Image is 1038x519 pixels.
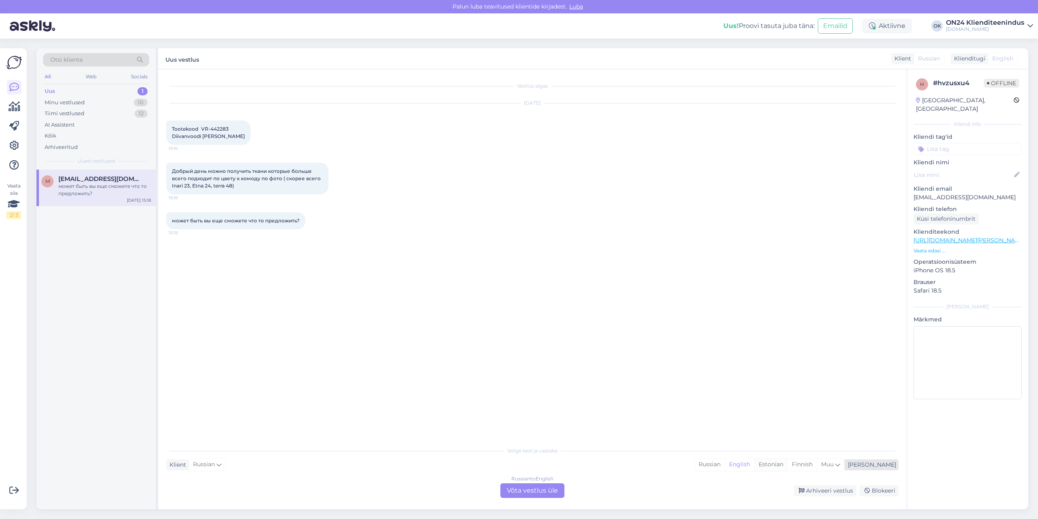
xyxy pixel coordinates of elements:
div: 10 [134,99,148,107]
div: Valige keel ja vastake [166,447,899,454]
span: Russian [918,54,940,63]
div: Russian [695,459,725,471]
div: Arhiveeri vestlus [794,485,856,496]
div: Proovi tasuta juba täna: [723,21,815,31]
p: Brauser [914,278,1022,286]
span: mariaborissova2@gmail.com [58,175,143,183]
span: m [45,178,50,184]
div: [DATE] 15:18 [127,197,151,203]
div: Tiimi vestlused [45,110,84,118]
div: [DATE] [166,99,899,107]
div: AI Assistent [45,121,75,129]
div: Vaata siia [6,182,21,219]
div: Arhiveeritud [45,143,78,151]
span: Offline [984,79,1019,88]
label: Uus vestlus [165,53,199,64]
div: [DOMAIN_NAME] [946,26,1024,32]
p: [EMAIL_ADDRESS][DOMAIN_NAME] [914,193,1022,202]
div: Kõik [45,132,56,140]
span: 15:18 [169,230,199,236]
div: 1 [137,87,148,95]
button: Emailid [818,18,853,34]
span: Otsi kliente [50,56,83,64]
span: h [920,81,924,87]
div: 12 [135,110,148,118]
span: Добрый день можно получить ткани которые больше всего подходит по цвету к комоду по фото ( скорее... [172,168,322,189]
div: Estonian [754,459,787,471]
b: Uus! [723,22,739,30]
div: Socials [129,71,149,82]
p: Operatsioonisüsteem [914,258,1022,266]
div: All [43,71,52,82]
span: Russian [193,460,215,469]
p: Märkmed [914,315,1022,324]
div: OK [931,20,943,32]
span: English [992,54,1013,63]
div: Finnish [787,459,817,471]
div: Klient [166,461,186,469]
div: может быть вы еще сможете что то предложить? [58,183,151,197]
div: Klient [891,54,911,63]
div: English [725,459,754,471]
p: Kliendi tag'id [914,133,1022,141]
div: Vestlus algas [166,82,899,90]
div: Uus [45,87,55,95]
p: Kliendi nimi [914,158,1022,167]
p: Kliendi email [914,185,1022,193]
span: 15:18 [169,195,199,201]
div: [PERSON_NAME] [914,303,1022,310]
div: Kliendi info [914,121,1022,128]
div: Klienditugi [951,54,985,63]
div: Võta vestlus üle [500,483,564,498]
span: может быть вы еще сможете что то предложить? [172,218,300,224]
p: Vaata edasi ... [914,247,1022,254]
p: Kliendi telefon [914,205,1022,213]
input: Lisa nimi [914,170,1012,179]
span: Luba [567,3,585,10]
p: Klienditeekond [914,228,1022,236]
p: Safari 18.5 [914,286,1022,295]
div: 2 / 3 [6,211,21,219]
div: Minu vestlused [45,99,85,107]
span: Uued vestlused [77,157,115,165]
div: Web [84,71,98,82]
input: Lisa tag [914,143,1022,155]
p: iPhone OS 18.5 [914,266,1022,275]
span: Tootekood VR-442283 Diivanvoodi [PERSON_NAME] [172,126,245,139]
a: ON24 Klienditeenindus[DOMAIN_NAME] [946,19,1033,32]
div: # hvzusxu4 [933,78,984,88]
div: [GEOGRAPHIC_DATA], [GEOGRAPHIC_DATA] [916,96,1014,113]
div: Küsi telefoninumbrit [914,213,979,224]
img: Askly Logo [6,55,22,70]
div: Aktiivne [862,19,912,33]
div: Russian to English [511,475,553,482]
a: [URL][DOMAIN_NAME][PERSON_NAME] [914,237,1025,244]
div: ON24 Klienditeenindus [946,19,1024,26]
div: Blokeeri [860,485,899,496]
span: Muu [821,461,834,468]
span: 15:16 [169,145,199,151]
div: [PERSON_NAME] [845,461,896,469]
